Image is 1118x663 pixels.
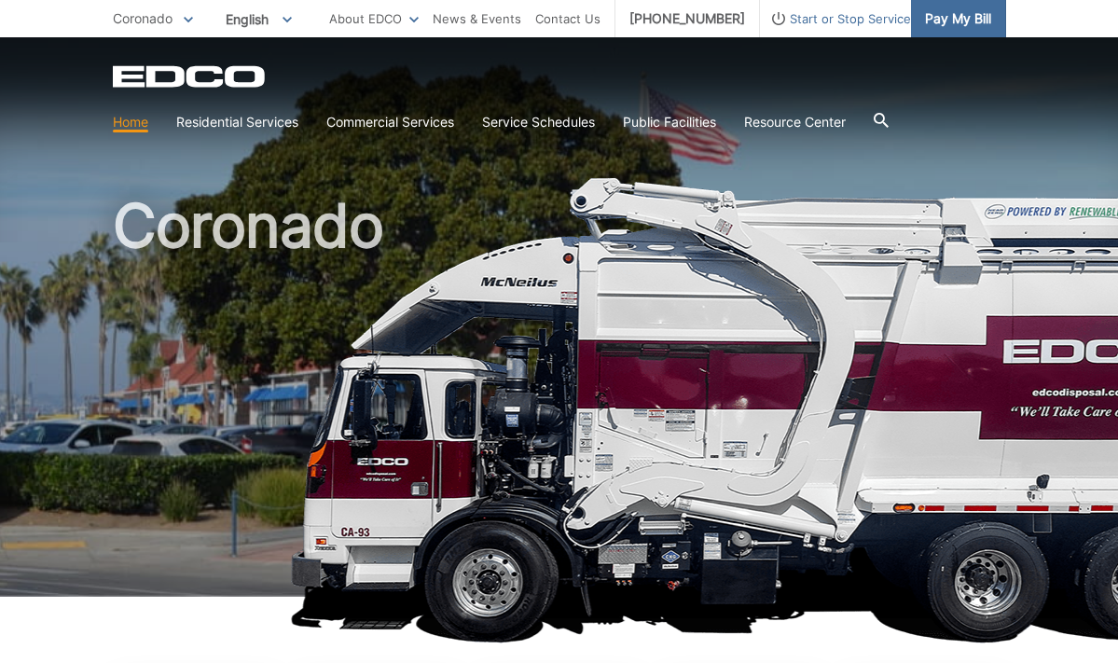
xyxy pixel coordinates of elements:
[113,10,173,26] span: Coronado
[433,8,521,29] a: News & Events
[925,8,991,29] span: Pay My Bill
[535,8,600,29] a: Contact Us
[329,8,419,29] a: About EDCO
[113,65,268,88] a: EDCD logo. Return to the homepage.
[744,112,846,132] a: Resource Center
[176,112,298,132] a: Residential Services
[482,112,595,132] a: Service Schedules
[623,112,716,132] a: Public Facilities
[326,112,454,132] a: Commercial Services
[212,4,306,35] span: English
[113,112,148,132] a: Home
[113,196,1006,605] h1: Coronado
